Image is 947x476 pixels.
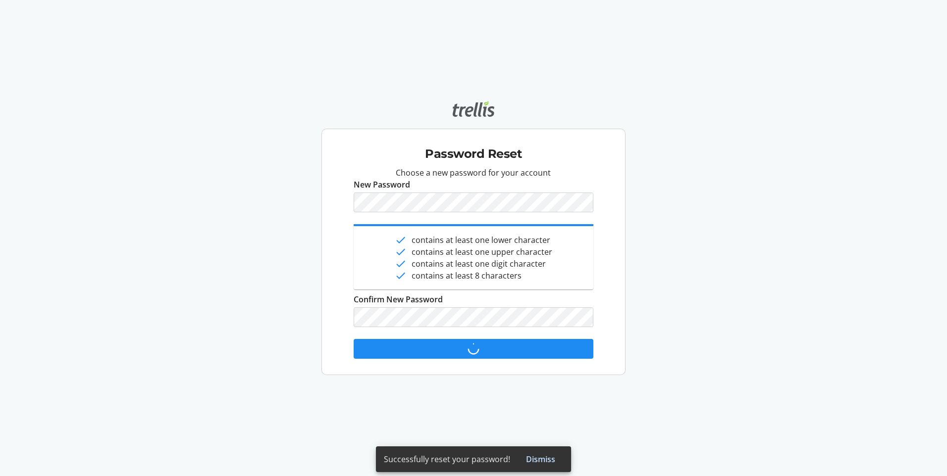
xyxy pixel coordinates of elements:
div: Password Reset [330,133,617,167]
span: Dismiss [526,453,555,465]
mat-icon: done [395,246,407,258]
span: contains at least one upper character [412,246,552,258]
mat-icon: done [395,270,407,282]
div: Successfully reset your password! [376,446,514,472]
label: Confirm New Password [354,293,443,305]
img: Trellis logo [453,101,494,117]
p: Choose a new password for your account [354,167,593,179]
span: contains at least one digit character [412,258,546,270]
mat-icon: done [395,258,407,270]
mat-icon: done [395,234,407,246]
span: contains at least 8 characters [412,270,522,282]
span: contains at least one lower character [412,234,550,246]
label: New Password [354,179,410,190]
